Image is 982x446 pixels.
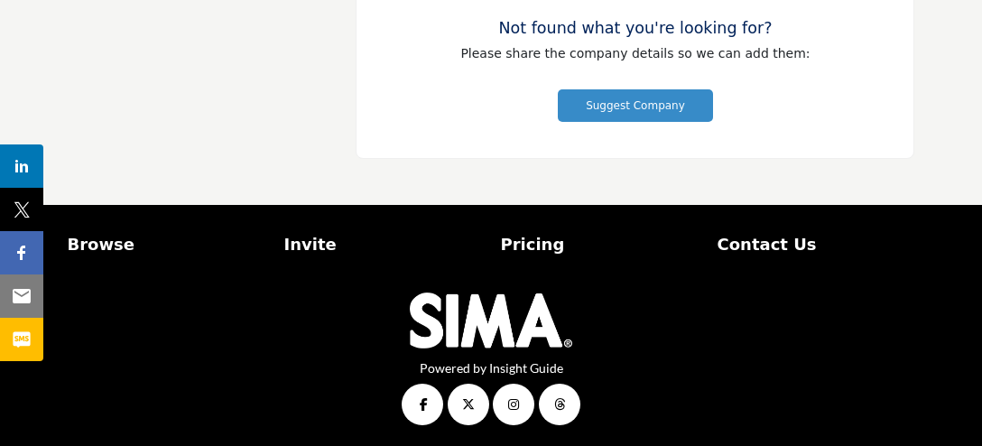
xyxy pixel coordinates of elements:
button: Suggest Company [558,89,713,122]
a: Browse [68,232,265,256]
a: Threads Link [539,384,580,425]
span: Suggest Company [586,99,685,112]
a: Facebook Link [402,384,443,425]
span: Please share the company details so we can add them: [460,46,810,60]
a: Powered by Insight Guide [420,360,563,376]
a: Contact Us [718,232,915,256]
img: No Site Logo [410,293,572,348]
a: Twitter Link [448,384,489,425]
a: Invite [284,232,482,256]
h3: Not found what you're looking for? [393,19,877,38]
a: Pricing [501,232,699,256]
a: Instagram Link [493,384,534,425]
